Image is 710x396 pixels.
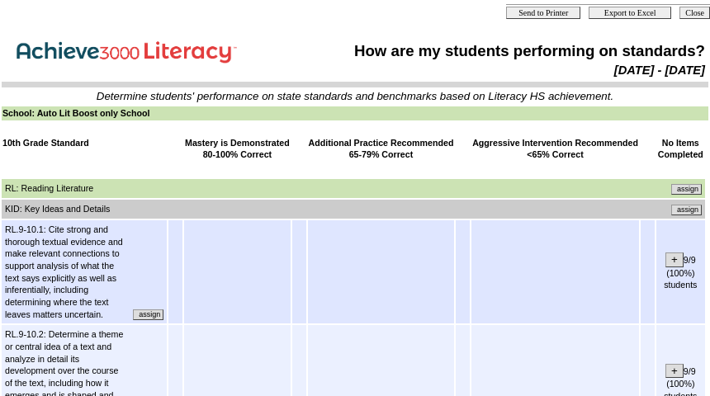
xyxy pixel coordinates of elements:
[671,184,702,195] input: Assign additional materials that assess this standard.
[471,136,639,162] td: Aggressive Intervention Recommended <65% Correct
[656,220,705,323] td: 9/9 (100%) students
[2,136,167,162] td: 10th Grade Standard
[133,309,163,320] input: Assign additional materials that assess this standard.
[296,41,706,61] td: How are my students performing on standards?
[5,32,253,68] img: Achieve3000 Reports Logo
[665,364,684,378] input: +
[4,181,508,196] td: RL: Reading Literature
[671,205,702,215] input: Assign additional materials that assess this standard.
[2,90,708,102] td: Determine students' performance on state standards and benchmarks based on Literacy HS achievement.
[656,136,705,162] td: No Items Completed
[4,202,530,216] td: KID: Key Ideas and Details
[665,252,684,266] input: +
[2,164,3,177] img: spacer.gif
[506,7,580,19] input: Send to Printer
[184,136,291,162] td: Mastery is Demonstrated 80-100% Correct
[679,7,710,19] input: Close
[308,136,455,162] td: Additional Practice Recommended 65-79% Correct
[2,106,708,120] td: School: Auto Lit Boost only School
[4,223,128,321] td: RL.9-10.1: Cite strong and thorough textual evidence and make relevant connections to support ana...
[589,7,671,19] input: Export to Excel
[296,63,706,78] td: [DATE] - [DATE]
